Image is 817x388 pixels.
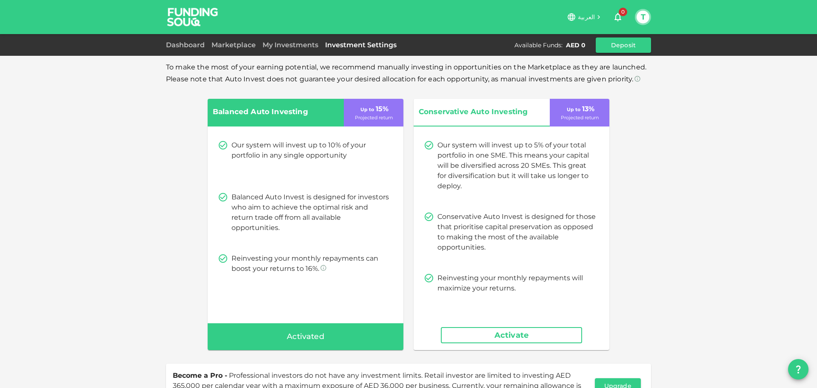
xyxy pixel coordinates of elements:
[231,192,390,233] p: Balanced Auto Invest is designed for investors who aim to achieve the optimal risk and return tra...
[259,41,322,49] a: My Investments
[231,140,390,161] p: Our system will invest up to 10% of your portfolio in any single opportunity
[437,273,596,293] p: Reinvesting your monthly repayments will maximize your returns.
[514,41,563,49] div: Available Funds :
[596,37,651,53] button: Deposit
[322,41,400,49] a: Investment Settings
[578,13,595,21] span: العربية
[287,330,324,344] span: Activated
[437,140,596,191] p: Our system will invest up to 5% of your total portfolio in one SME. This means your capital will ...
[166,41,208,49] a: Dashboard
[359,104,389,114] p: 15 %
[637,11,649,23] button: T
[619,8,627,16] span: 0
[566,41,586,49] div: AED 0
[173,371,227,379] span: Become a Pro -
[360,106,374,112] span: Up to
[231,253,390,274] p: Reinvesting your monthly repayments can boost your returns to 16%.
[208,41,259,49] a: Marketplace
[567,106,580,112] span: Up to
[561,114,599,121] p: Projected return
[437,212,596,253] p: Conservative Auto Invest is designed for those that prioritise capital preservation as opposed to...
[565,104,594,114] p: 13 %
[441,327,582,343] button: Activate
[213,106,328,118] span: Balanced Auto Investing
[166,63,646,83] span: To make the most of your earning potential, we recommend manually investing in opportunities on t...
[609,9,626,26] button: 0
[355,114,393,121] p: Projected return
[788,359,808,379] button: question
[419,106,534,118] span: Conservative Auto Investing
